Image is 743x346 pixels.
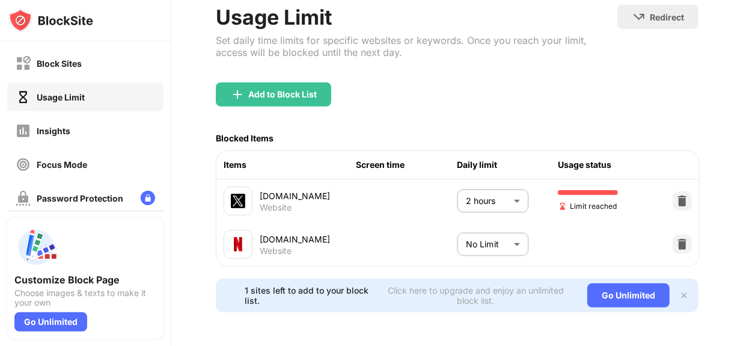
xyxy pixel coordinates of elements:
[37,159,87,170] div: Focus Mode
[356,158,457,171] div: Screen time
[466,194,509,208] p: 2 hours
[16,56,31,71] img: block-off.svg
[37,92,85,102] div: Usage Limit
[216,5,617,29] div: Usage Limit
[141,191,155,205] img: lock-menu.svg
[457,158,558,171] div: Daily limit
[16,157,31,172] img: focus-off.svg
[14,288,156,307] div: Choose images & texts to make it your own
[558,158,659,171] div: Usage status
[260,202,292,213] div: Website
[587,283,670,307] div: Go Unlimited
[37,126,70,136] div: Insights
[231,194,245,208] img: favicons
[37,193,123,203] div: Password Protection
[16,123,31,138] img: insights-off.svg
[679,291,689,300] img: x-button.svg
[8,8,93,32] img: logo-blocksite.svg
[216,34,617,58] div: Set daily time limits for specific websites or keywords. Once you reach your limit, access will b...
[14,226,58,269] img: push-custom-page.svg
[248,90,317,99] div: Add to Block List
[37,58,82,69] div: Block Sites
[650,12,684,22] div: Redirect
[216,133,274,143] div: Blocked Items
[231,237,245,252] img: favicons
[14,274,156,286] div: Customize Block Page
[466,238,509,251] p: No Limit
[16,90,31,105] img: time-usage-on.svg
[379,285,573,306] div: Click here to upgrade and enjoy an unlimited block list.
[558,200,617,212] span: Limit reached
[260,233,356,246] div: [DOMAIN_NAME]
[558,202,567,211] img: hourglass-end.svg
[16,191,31,206] img: password-protection-off.svg
[224,158,356,171] div: Items
[260,190,356,202] div: [DOMAIN_NAME]
[245,285,371,306] div: 1 sites left to add to your block list.
[260,246,292,256] div: Website
[14,312,87,332] div: Go Unlimited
